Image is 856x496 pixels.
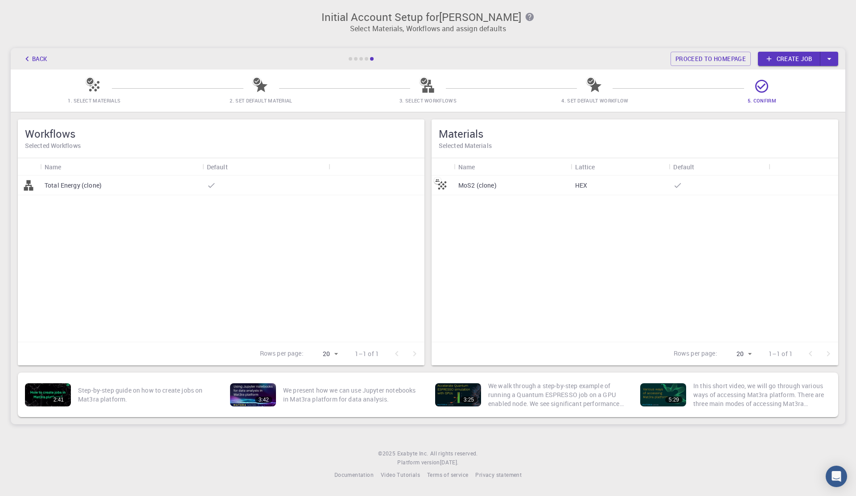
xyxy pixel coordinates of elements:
span: 4. Set Default Workflow [561,97,628,104]
a: 5:29In this short video, we will go through various ways of accessing Mat3ra platform. There are ... [637,376,835,414]
a: [DATE]. [440,458,459,467]
div: Name [40,158,202,176]
span: 1. Select Materials [68,97,120,104]
div: Lattice [571,158,669,176]
span: © 2025 [378,449,397,458]
h5: Materials [439,127,831,141]
button: Sort [694,160,708,174]
a: Privacy statement [475,471,522,480]
span: Exabyte Inc. [397,450,428,457]
div: 3:25 [460,397,477,403]
span: 3. Select Workflows [399,97,457,104]
a: Documentation [334,471,374,480]
div: Icon [18,158,40,176]
div: Default [207,158,228,176]
a: 3:42We present how we can use Jupyter notebooks in Mat3ra platform for data analysis. [226,376,424,414]
a: Exabyte Inc. [397,449,428,458]
a: Proceed to homepage [671,52,751,66]
a: Create job [758,52,820,66]
p: We present how we can use Jupyter notebooks in Mat3ra platform for data analysis. [283,386,421,404]
div: Name [454,158,571,176]
span: All rights reserved. [430,449,478,458]
button: Back [18,52,52,66]
div: Default [669,158,769,176]
div: Name [45,158,62,176]
span: Documentation [334,471,374,478]
h6: Selected Materials [439,141,831,151]
p: HEX [575,181,587,190]
p: Rows per page: [674,349,717,359]
button: Sort [595,160,609,174]
p: 1–1 of 1 [769,349,793,358]
button: Sort [62,160,76,174]
a: 3:25We walk through a step-by-step example of running a Quantum ESPRESSO job on a GPU enabled nod... [432,376,630,414]
p: We walk through a step-by-step example of running a Quantum ESPRESSO job on a GPU enabled node. W... [488,381,626,408]
a: 2:41Step-by-step guide on how to create jobs on Mat3ra platform. [21,376,219,414]
span: Privacy statement [475,471,522,478]
button: Sort [228,160,242,174]
div: Icon [432,158,454,176]
a: Video Tutorials [381,471,420,480]
h3: Initial Account Setup for [PERSON_NAME] [16,11,840,23]
span: Video Tutorials [381,471,420,478]
span: 5. Confirm [748,97,776,104]
a: Terms of service [427,471,468,480]
div: Lattice [575,158,595,176]
div: 2:41 [50,397,67,403]
button: Sort [475,160,490,174]
p: Select Materials, Workflows and assign defaults [16,23,840,34]
p: MoS2 (clone) [458,181,497,190]
p: Step-by-step guide on how to create jobs on Mat3ra platform. [78,386,216,404]
p: In this short video, we will go through various ways of accessing Mat3ra platform. There are thre... [693,381,831,408]
div: 5:29 [665,397,683,403]
h6: Selected Workflows [25,141,417,151]
p: 1–1 of 1 [355,349,379,358]
span: Terms of service [427,471,468,478]
div: Open Intercom Messenger [826,466,847,487]
p: Rows per page: [260,349,304,359]
div: Default [673,158,694,176]
div: 20 [721,348,754,361]
span: [DATE] . [440,459,459,466]
p: Total Energy (clone) [45,181,102,190]
h5: Workflows [25,127,417,141]
div: Name [458,158,475,176]
div: Default [202,158,329,176]
div: 3:42 [255,397,272,403]
div: 20 [307,348,341,361]
span: 2. Set Default Material [230,97,292,104]
span: Platform version [397,458,440,467]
